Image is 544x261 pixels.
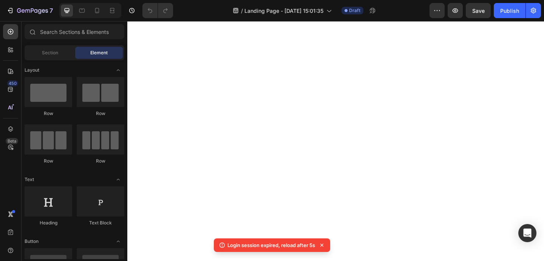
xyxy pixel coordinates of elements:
[3,3,56,18] button: 7
[241,7,243,15] span: /
[7,80,18,86] div: 450
[518,224,536,242] div: Open Intercom Messenger
[25,176,34,183] span: Text
[244,7,323,15] span: Landing Page - [DATE] 15:01:35
[25,158,72,164] div: Row
[25,238,39,245] span: Button
[227,241,315,249] p: Login session expired, reload after 5s
[77,158,124,164] div: Row
[25,220,72,226] div: Heading
[349,7,360,14] span: Draft
[500,7,519,15] div: Publish
[472,8,485,14] span: Save
[90,49,108,56] span: Element
[6,138,18,144] div: Beta
[49,6,53,15] p: 7
[112,235,124,247] span: Toggle open
[466,3,491,18] button: Save
[25,67,39,74] span: Layout
[77,110,124,117] div: Row
[42,49,58,56] span: Section
[25,110,72,117] div: Row
[77,220,124,226] div: Text Block
[112,64,124,76] span: Toggle open
[25,24,124,39] input: Search Sections & Elements
[112,173,124,186] span: Toggle open
[127,21,544,261] iframe: Design area
[142,3,173,18] div: Undo/Redo
[494,3,525,18] button: Publish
